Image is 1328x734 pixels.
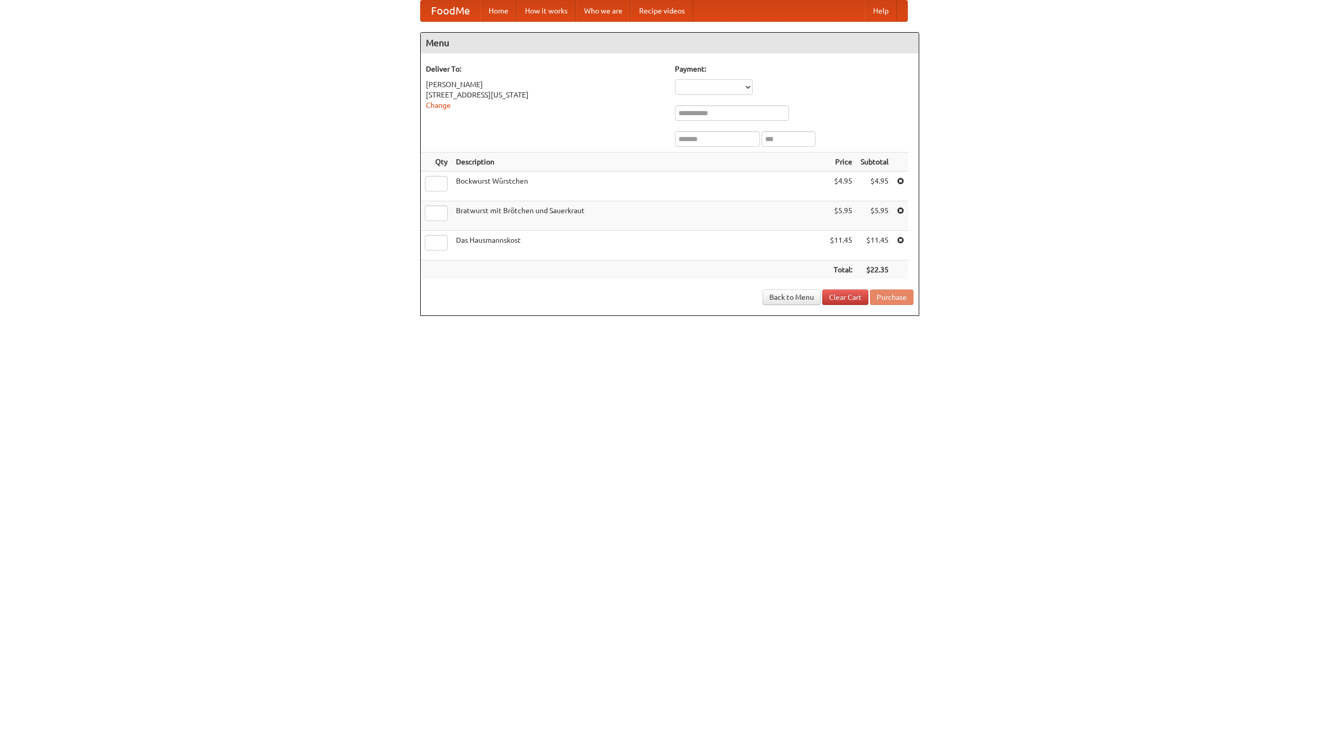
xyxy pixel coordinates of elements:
[576,1,631,21] a: Who we are
[421,33,919,53] h4: Menu
[856,260,893,280] th: $22.35
[856,153,893,172] th: Subtotal
[426,101,451,109] a: Change
[826,172,856,201] td: $4.95
[856,172,893,201] td: $4.95
[763,289,821,305] a: Back to Menu
[452,172,826,201] td: Bockwurst Würstchen
[631,1,693,21] a: Recipe videos
[822,289,868,305] a: Clear Cart
[426,90,665,100] div: [STREET_ADDRESS][US_STATE]
[826,201,856,231] td: $5.95
[452,153,826,172] th: Description
[426,79,665,90] div: [PERSON_NAME]
[870,289,914,305] button: Purchase
[826,153,856,172] th: Price
[826,260,856,280] th: Total:
[421,1,480,21] a: FoodMe
[421,153,452,172] th: Qty
[452,231,826,260] td: Das Hausmannskost
[426,64,665,74] h5: Deliver To:
[675,64,914,74] h5: Payment:
[865,1,897,21] a: Help
[856,231,893,260] td: $11.45
[452,201,826,231] td: Bratwurst mit Brötchen und Sauerkraut
[480,1,517,21] a: Home
[517,1,576,21] a: How it works
[826,231,856,260] td: $11.45
[856,201,893,231] td: $5.95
